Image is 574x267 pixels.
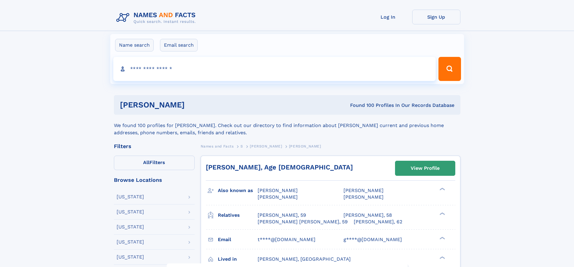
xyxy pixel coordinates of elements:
[343,188,384,193] span: [PERSON_NAME]
[395,161,455,175] a: View Profile
[114,156,195,170] label: Filters
[117,240,144,244] div: [US_STATE]
[240,144,243,148] span: S
[114,177,195,183] div: Browse Locations
[267,102,454,109] div: Found 100 Profiles In Our Records Database
[201,142,234,150] a: Names and Facts
[120,101,268,109] h1: [PERSON_NAME]
[411,161,440,175] div: View Profile
[343,212,392,219] a: [PERSON_NAME], 58
[160,39,198,51] label: Email search
[206,163,353,171] a: [PERSON_NAME], Age [DEMOGRAPHIC_DATA]
[218,185,258,196] h3: Also known as
[117,194,144,199] div: [US_STATE]
[438,57,461,81] button: Search Button
[364,10,412,24] a: Log In
[117,210,144,214] div: [US_STATE]
[218,210,258,220] h3: Relatives
[258,212,306,219] a: [PERSON_NAME], 59
[113,57,436,81] input: search input
[438,212,445,216] div: ❯
[115,39,154,51] label: Name search
[117,225,144,229] div: [US_STATE]
[117,255,144,259] div: [US_STATE]
[412,10,460,24] a: Sign Up
[114,10,201,26] img: Logo Names and Facts
[438,187,445,191] div: ❯
[438,256,445,259] div: ❯
[114,144,195,149] div: Filters
[143,160,149,165] span: All
[250,144,282,148] span: [PERSON_NAME]
[438,236,445,240] div: ❯
[354,219,402,225] a: [PERSON_NAME], 62
[240,142,243,150] a: S
[114,115,460,136] div: We found 100 profiles for [PERSON_NAME]. Check out our directory to find information about [PERSO...
[343,194,384,200] span: [PERSON_NAME]
[258,256,351,262] span: [PERSON_NAME], [GEOGRAPHIC_DATA]
[258,188,298,193] span: [PERSON_NAME]
[218,254,258,264] h3: Lived in
[218,234,258,245] h3: Email
[258,194,298,200] span: [PERSON_NAME]
[258,219,348,225] a: [PERSON_NAME] [PERSON_NAME], 59
[250,142,282,150] a: [PERSON_NAME]
[289,144,321,148] span: [PERSON_NAME]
